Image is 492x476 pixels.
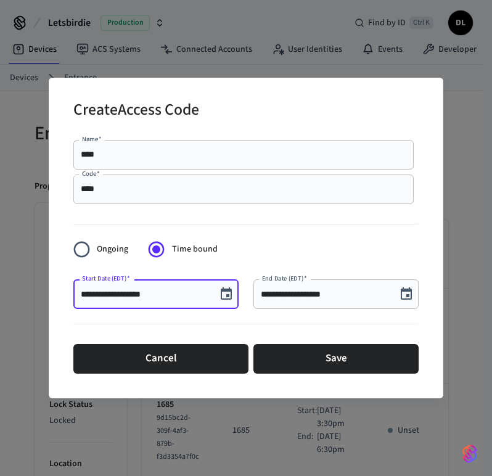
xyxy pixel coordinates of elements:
span: Time bound [172,243,218,256]
button: Save [253,344,419,374]
button: Choose date, selected date is Aug 26, 2025 [394,282,419,306]
img: SeamLogoGradient.69752ec5.svg [462,444,477,464]
h2: Create Access Code [73,92,199,130]
button: Cancel [73,344,248,374]
label: Code [82,169,100,178]
span: Ongoing [97,243,128,256]
label: Name [82,134,102,144]
label: Start Date (EDT) [82,274,129,283]
label: End Date (EDT) [262,274,306,283]
button: Choose date, selected date is Aug 27, 2025 [214,282,239,306]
